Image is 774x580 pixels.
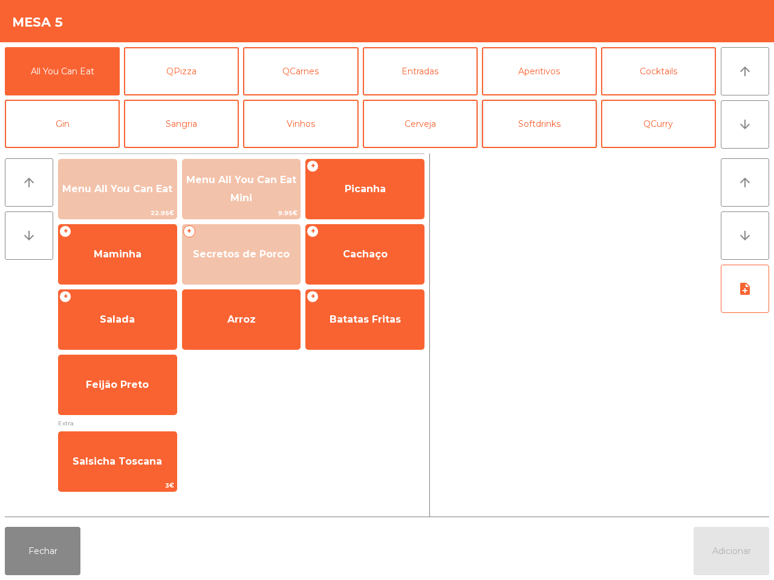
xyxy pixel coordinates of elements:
button: QPizza [124,47,239,95]
span: Cachaço [343,248,388,260]
button: note_add [721,265,769,313]
span: + [59,291,71,303]
i: arrow_upward [738,64,752,79]
i: arrow_downward [738,117,752,132]
span: Maminha [94,248,141,260]
button: QCarnes [243,47,358,95]
button: All You Can Eat [5,47,120,95]
span: + [307,160,319,172]
span: + [307,291,319,303]
button: Gin [5,100,120,148]
button: Fechar [5,527,80,575]
span: 22.95€ [59,207,177,219]
span: Picanha [345,183,386,195]
span: Salada [100,314,135,325]
button: Aperitivos [482,47,597,95]
button: Sangria [124,100,239,148]
span: Feijão Preto [86,379,149,390]
button: Cerveja [363,100,478,148]
button: arrow_upward [721,47,769,95]
i: note_add [738,282,752,296]
button: arrow_downward [721,211,769,260]
i: arrow_upward [738,175,752,190]
span: Secretos de Porco [193,248,290,260]
button: Vinhos [243,100,358,148]
span: Arroz [227,314,256,325]
span: + [59,225,71,237]
span: Extra [58,417,424,429]
span: + [307,225,319,237]
span: Menu All You Can Eat Mini [186,174,296,204]
span: Menu All You Can Eat [62,183,172,195]
button: Softdrinks [482,100,597,148]
i: arrow_downward [22,228,36,243]
span: + [183,225,195,237]
button: arrow_downward [721,100,769,149]
button: arrow_upward [721,158,769,207]
button: arrow_upward [5,158,53,207]
span: 3€ [59,480,177,491]
span: Batatas Fritas [330,314,401,325]
span: 9.95€ [183,207,301,219]
i: arrow_downward [738,228,752,243]
button: QCurry [601,100,716,148]
button: arrow_downward [5,211,53,260]
i: arrow_upward [22,175,36,190]
button: Entradas [363,47,478,95]
span: Salsicha Toscana [73,456,162,467]
h4: Mesa 5 [12,13,63,31]
button: Cocktails [601,47,716,95]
